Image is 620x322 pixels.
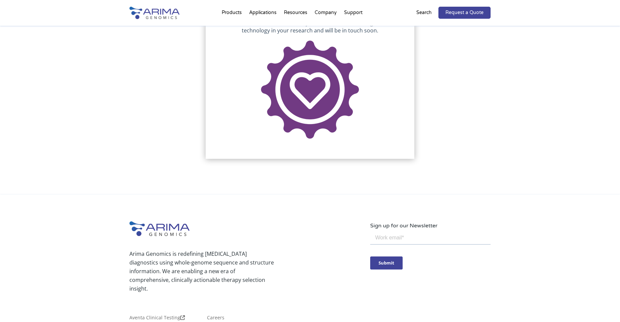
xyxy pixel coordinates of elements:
a: Request a Quote [438,7,491,19]
img: Arima-Genomics-logo [129,7,180,19]
p: Search [416,8,432,17]
iframe: Form 1 [218,19,402,150]
p: Arima Genomics is redefining [MEDICAL_DATA] diagnostics using whole-genome sequence and structure... [129,249,274,293]
img: Arima-Genomics-logo [129,221,190,236]
iframe: Form 0 [370,230,491,281]
p: Sign up for our Newsletter [370,221,491,230]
